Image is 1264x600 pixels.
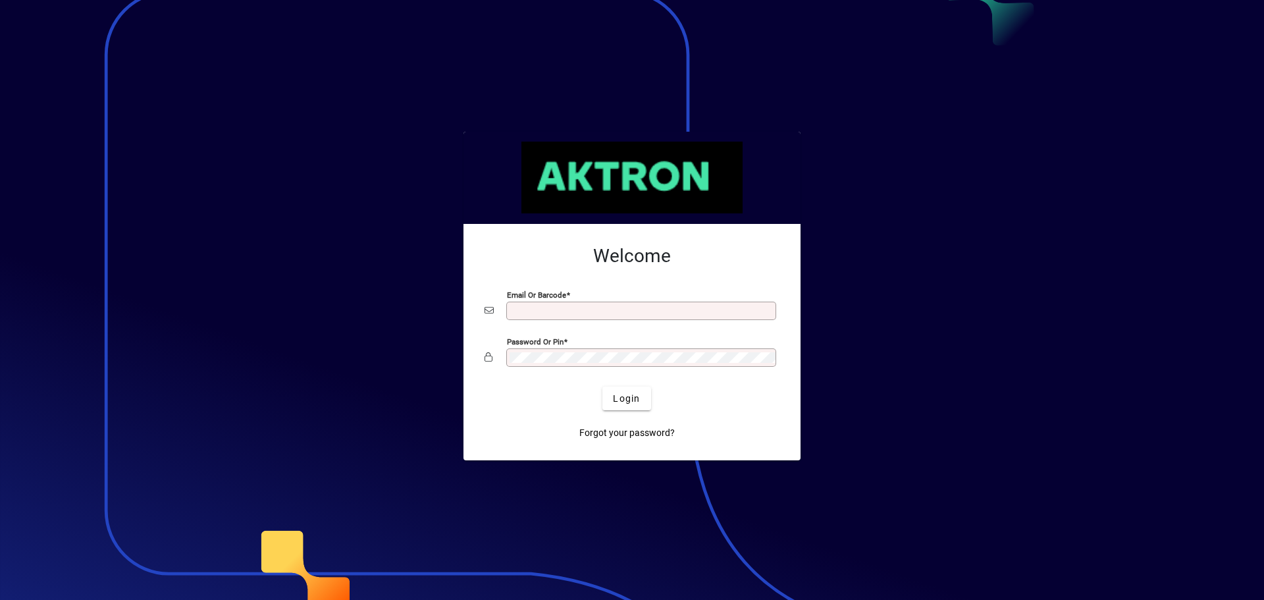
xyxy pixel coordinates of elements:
a: Forgot your password? [574,421,680,445]
mat-label: Email or Barcode [507,290,566,300]
span: Forgot your password? [579,426,675,440]
span: Login [613,392,640,406]
mat-label: Password or Pin [507,337,564,346]
h2: Welcome [485,245,779,267]
button: Login [602,387,650,410]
